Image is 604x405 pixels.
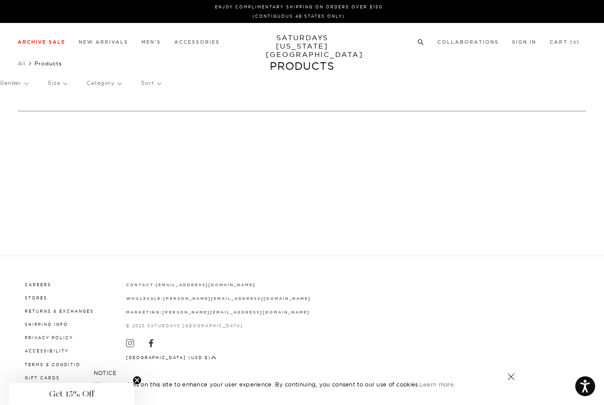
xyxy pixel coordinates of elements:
a: [PERSON_NAME][EMAIL_ADDRESS][DOMAIN_NAME] [163,296,310,301]
a: New Arrivals [79,40,128,45]
strong: [PERSON_NAME][EMAIL_ADDRESS][DOMAIN_NAME] [163,297,310,301]
p: © 2025 Saturdays [GEOGRAPHIC_DATA] [126,322,311,329]
a: Privacy Policy [25,335,73,340]
a: Cart (0) [550,40,580,45]
a: All [18,60,26,67]
a: Careers [25,282,51,287]
strong: [PERSON_NAME][EMAIL_ADDRESS][DOMAIN_NAME] [162,310,310,314]
a: Collaborations [437,40,499,45]
button: [GEOGRAPHIC_DATA] (USD $) [126,354,217,361]
h5: NOTICE [94,369,510,377]
a: Men's [141,40,161,45]
strong: wholesale: [126,297,164,301]
p: Size [48,73,67,93]
p: Enjoy Complimentary Shipping on Orders Over $150 [21,4,576,10]
div: Get 15% OffClose teaser [9,383,134,405]
a: Terms & Conditions [25,362,88,367]
p: Sort [141,73,161,93]
a: Archive Sale [18,40,65,45]
a: Learn more [420,381,454,388]
p: (Contiguous 48 States Only) [21,13,576,19]
a: Stores [25,295,47,300]
a: [PERSON_NAME][EMAIL_ADDRESS][DOMAIN_NAME] [162,310,310,314]
a: [EMAIL_ADDRESS][DOMAIN_NAME] [156,282,255,287]
span: Products [34,60,62,67]
a: Sign In [512,40,536,45]
strong: marketing: [126,310,163,314]
a: Accessories [174,40,220,45]
button: Close teaser [133,376,141,385]
strong: [EMAIL_ADDRESS][DOMAIN_NAME] [156,283,255,287]
small: 0 [573,41,577,45]
p: Category [87,73,121,93]
a: Returns & Exchanges [25,309,94,314]
a: SATURDAYS[US_STATE][GEOGRAPHIC_DATA] [266,34,339,59]
span: Get 15% Off [49,389,94,399]
strong: contact: [126,283,156,287]
a: Shipping Info [25,322,68,327]
a: Accessibility [25,348,69,353]
a: Gift Cards [25,375,60,380]
p: We use cookies on this site to enhance your user experience. By continuing, you consent to our us... [94,380,479,389]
